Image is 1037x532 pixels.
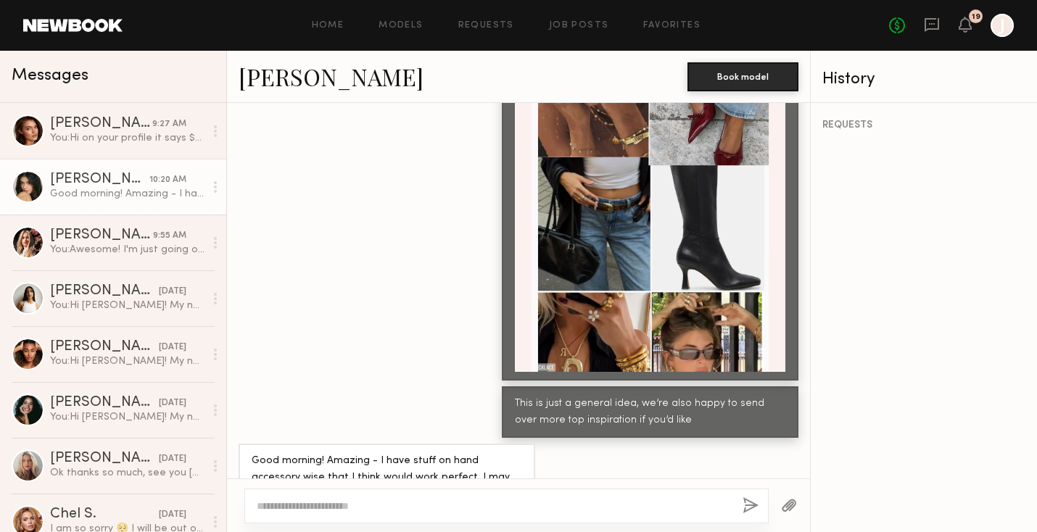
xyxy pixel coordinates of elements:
[12,67,88,84] span: Messages
[50,284,159,299] div: [PERSON_NAME]
[159,452,186,466] div: [DATE]
[50,228,153,243] div: [PERSON_NAME]
[50,452,159,466] div: [PERSON_NAME]
[50,340,159,354] div: [PERSON_NAME]
[687,62,798,91] button: Book model
[50,173,149,187] div: [PERSON_NAME]
[379,21,423,30] a: Models
[50,299,204,312] div: You: Hi [PERSON_NAME]! My name is [PERSON_NAME] and I'm the marketing director at Grace in LA. We...
[152,117,186,131] div: 9:27 AM
[50,354,204,368] div: You: Hi [PERSON_NAME]! My name is [PERSON_NAME] and I'm the marketing director at Grace in LA. We...
[643,21,701,30] a: Favorites
[159,285,186,299] div: [DATE]
[549,21,609,30] a: Job Posts
[50,131,204,145] div: You: Hi on your profile it says $80/hr (2-3 hours) is that okay with you?
[159,341,186,354] div: [DATE]
[50,187,204,201] div: Good morning! Amazing - I have stuff on hand accessory wise that I think would work perfect. I ma...
[50,410,204,424] div: You: Hi [PERSON_NAME]! My name is [PERSON_NAME] and I'm the marketing director at Grace in LA. We...
[149,173,186,187] div: 10:20 AM
[159,508,186,522] div: [DATE]
[822,120,1025,130] div: REQUESTS
[50,117,152,131] div: [PERSON_NAME]
[159,396,186,410] div: [DATE]
[458,21,514,30] a: Requests
[252,453,522,520] div: Good morning! Amazing - I have stuff on hand accessory wise that I think would work perfect. I ma...
[515,396,785,429] div: This is just a general idea, we’re also happy to send over more top inspiration if you’d like
[50,466,204,480] div: Ok thanks so much, see you [DATE]!
[50,396,159,410] div: [PERSON_NAME]
[312,21,344,30] a: Home
[972,13,980,21] div: 19
[50,243,204,257] div: You: Awesome! I'm just going off based on your profile it says $30/hr (2-3 hours) is that okay wi...
[687,70,798,82] a: Book model
[239,61,424,92] a: [PERSON_NAME]
[50,507,159,522] div: Chel S.
[991,14,1014,37] a: J
[153,229,186,243] div: 9:55 AM
[822,71,1025,88] div: History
